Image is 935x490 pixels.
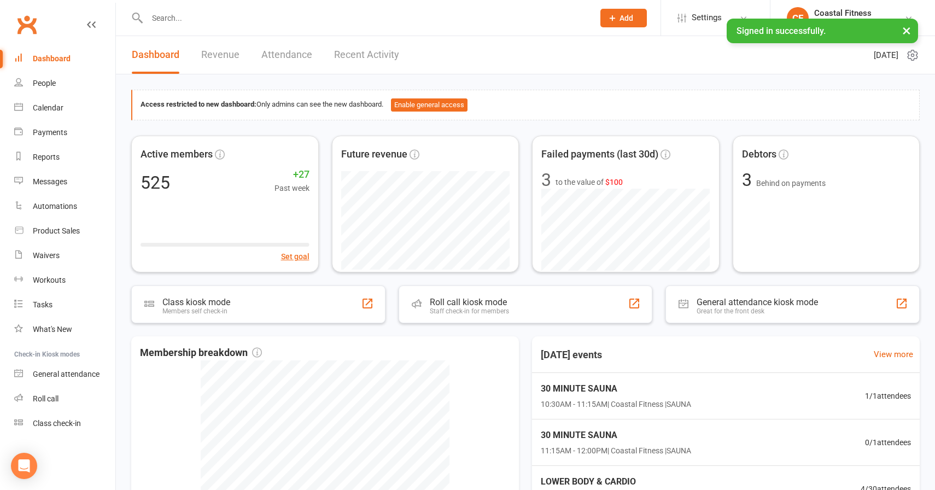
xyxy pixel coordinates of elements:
a: Attendance [261,36,312,74]
div: Coastal Fitness Movement [814,18,904,28]
div: Class check-in [33,419,81,428]
button: Add [600,9,647,27]
div: Class kiosk mode [162,297,230,307]
a: People [14,71,115,96]
button: Enable general access [391,98,467,112]
div: Great for the front desk [697,307,818,315]
a: Dashboard [14,46,115,71]
a: Class kiosk mode [14,411,115,436]
div: Waivers [33,251,60,260]
span: 10:30AM - 11:15AM | Coastal Fitness | SAUNA [541,398,691,410]
span: 0 / 1 attendees [865,436,911,448]
span: LOWER BODY & CARDIO [541,475,701,489]
div: Dashboard [33,54,71,63]
span: 30 MINUTE SAUNA [541,382,691,396]
input: Search... [144,10,586,26]
span: 30 MINUTE SAUNA [541,428,691,442]
a: Clubworx [13,11,40,38]
span: Debtors [742,147,776,162]
span: Add [620,14,633,22]
a: Reports [14,145,115,170]
a: General attendance kiosk mode [14,362,115,387]
a: Recent Activity [334,36,399,74]
span: Settings [692,5,722,30]
div: Product Sales [33,226,80,235]
div: What's New [33,325,72,334]
span: Behind on payments [756,179,826,188]
span: +27 [274,167,309,183]
span: 11:15AM - 12:00PM | Coastal Fitness | SAUNA [541,445,691,457]
a: Roll call [14,387,115,411]
a: Calendar [14,96,115,120]
div: Messages [33,177,67,186]
h3: [DATE] events [532,345,611,365]
button: Set goal [281,250,309,262]
a: Product Sales [14,219,115,243]
div: People [33,79,56,87]
span: Active members [141,147,213,162]
span: 1 / 1 attendees [865,390,911,402]
div: Roll call kiosk mode [430,297,509,307]
a: View more [874,348,913,361]
a: Tasks [14,293,115,317]
strong: Access restricted to new dashboard: [141,100,256,108]
div: Automations [33,202,77,211]
div: 3 [541,171,551,189]
span: Membership breakdown [140,345,262,361]
a: Waivers [14,243,115,268]
div: Calendar [33,103,63,112]
a: Automations [14,194,115,219]
div: Staff check-in for members [430,307,509,315]
div: Coastal Fitness [814,8,904,18]
span: 3 [742,170,756,190]
a: Dashboard [132,36,179,74]
div: General attendance kiosk mode [697,297,818,307]
a: What's New [14,317,115,342]
span: Past week [274,182,309,194]
span: $100 [605,178,623,186]
div: Payments [33,128,67,137]
div: CF [787,7,809,29]
a: Workouts [14,268,115,293]
div: Members self check-in [162,307,230,315]
span: Failed payments (last 30d) [541,147,658,162]
a: Messages [14,170,115,194]
span: [DATE] [874,49,898,62]
div: Roll call [33,394,59,403]
div: General attendance [33,370,100,378]
span: Future revenue [341,147,407,162]
span: to the value of [556,176,623,188]
span: Signed in successfully. [737,26,826,36]
a: Revenue [201,36,239,74]
div: Reports [33,153,60,161]
div: 525 [141,174,170,191]
div: Tasks [33,300,52,309]
button: × [897,19,916,42]
div: Workouts [33,276,66,284]
div: Only admins can see the new dashboard. [141,98,911,112]
div: Open Intercom Messenger [11,453,37,479]
a: Payments [14,120,115,145]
